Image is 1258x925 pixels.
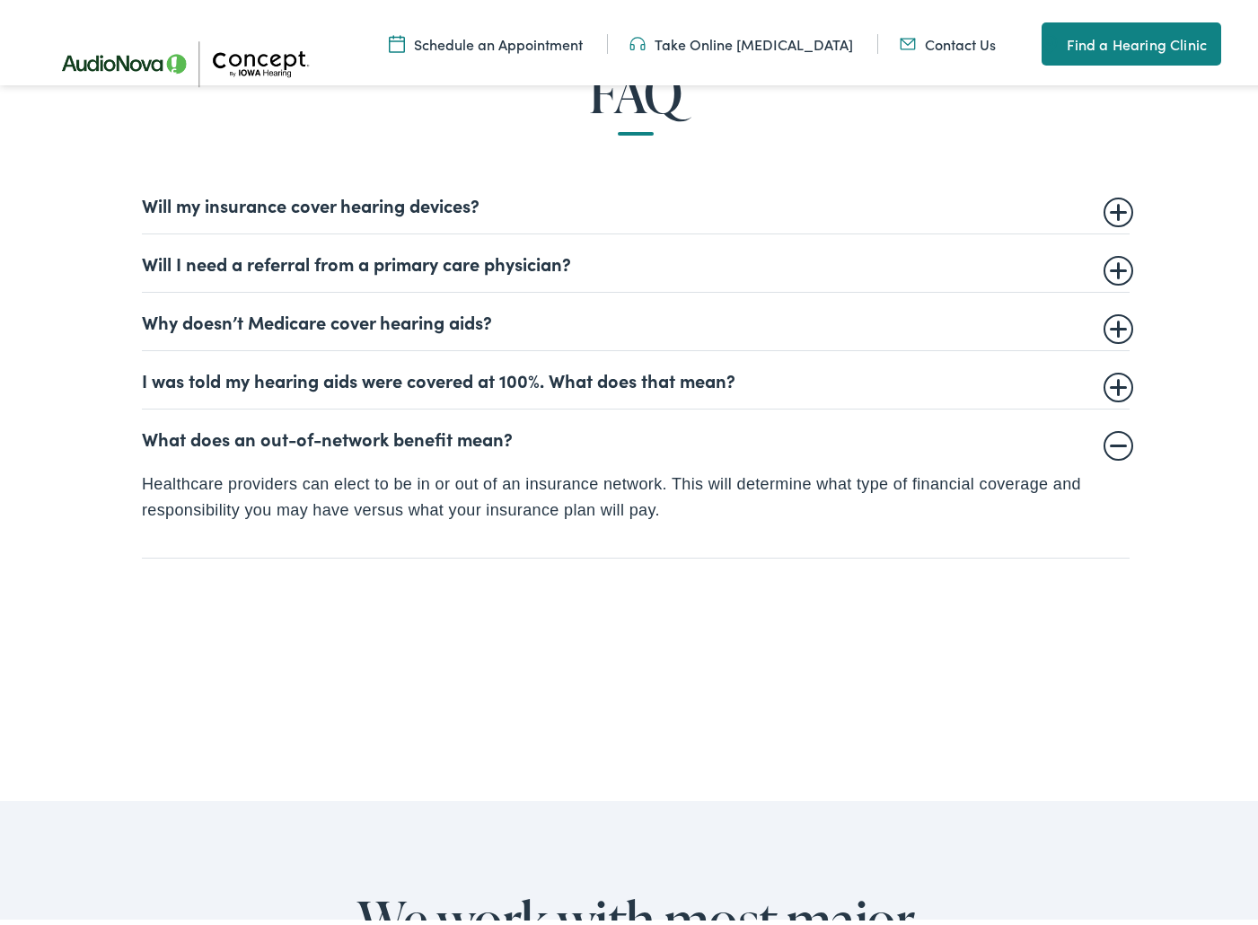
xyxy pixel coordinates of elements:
img: utility icon [900,30,916,49]
summary: Will my insurance cover hearing devices? [142,189,1130,211]
img: A calendar icon to schedule an appointment at Concept by Iowa Hearing. [389,30,405,49]
summary: Will I need a referral from a primary care physician? [142,248,1130,269]
summary: What does an out-of-network benefit mean? [142,423,1130,445]
img: utility icon [629,30,646,49]
img: utility icon [1042,29,1058,50]
summary: I was told my hearing aids were covered at 100%. What does that mean? [142,365,1130,386]
summary: Why doesn’t Medicare cover hearing aids? [142,306,1130,328]
h2: FAQ [63,58,1208,118]
a: Contact Us [900,30,996,49]
p: Healthcare providers can elect to be in or out of an insurance network. This will determine what ... [142,467,1130,519]
a: Schedule an Appointment [389,30,583,49]
a: Take Online [MEDICAL_DATA] [629,30,853,49]
a: Find a Hearing Clinic [1042,18,1221,61]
